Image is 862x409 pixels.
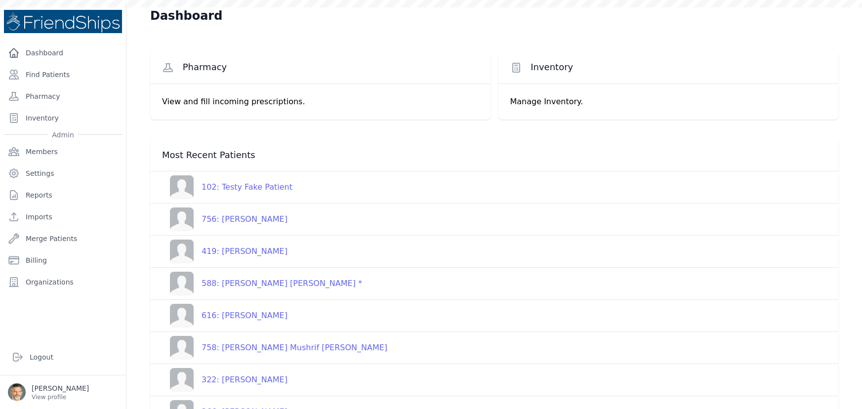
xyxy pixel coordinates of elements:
[194,213,287,225] div: 756: [PERSON_NAME]
[162,207,287,231] a: 756: [PERSON_NAME]
[498,51,839,120] a: Inventory Manage Inventory.
[510,96,827,108] p: Manage Inventory.
[48,130,78,140] span: Admin
[170,272,194,295] img: person-242608b1a05df3501eefc295dc1bc67a.jpg
[162,149,255,161] span: Most Recent Patients
[4,229,122,248] a: Merge Patients
[194,310,287,322] div: 616: [PERSON_NAME]
[162,175,292,199] a: 102: Testy Fake Patient
[162,336,387,360] a: 758: [PERSON_NAME] Mushrif [PERSON_NAME]
[4,65,122,84] a: Find Patients
[162,272,362,295] a: 588: [PERSON_NAME] [PERSON_NAME] *
[170,368,194,392] img: person-242608b1a05df3501eefc295dc1bc67a.jpg
[4,142,122,162] a: Members
[4,108,122,128] a: Inventory
[8,383,118,401] a: [PERSON_NAME] View profile
[531,61,573,73] span: Inventory
[194,342,387,354] div: 758: [PERSON_NAME] Mushrif [PERSON_NAME]
[150,8,222,24] h1: Dashboard
[162,304,287,327] a: 616: [PERSON_NAME]
[4,10,122,33] img: Medical Missions EMR
[8,347,118,367] a: Logout
[194,374,287,386] div: 322: [PERSON_NAME]
[183,61,227,73] span: Pharmacy
[4,43,122,63] a: Dashboard
[170,207,194,231] img: person-242608b1a05df3501eefc295dc1bc67a.jpg
[162,240,287,263] a: 419: [PERSON_NAME]
[32,393,89,401] p: View profile
[162,96,479,108] p: View and fill incoming prescriptions.
[32,383,89,393] p: [PERSON_NAME]
[194,278,362,289] div: 588: [PERSON_NAME] [PERSON_NAME] *
[4,86,122,106] a: Pharmacy
[170,336,194,360] img: person-242608b1a05df3501eefc295dc1bc67a.jpg
[150,51,491,120] a: Pharmacy View and fill incoming prescriptions.
[4,207,122,227] a: Imports
[170,240,194,263] img: person-242608b1a05df3501eefc295dc1bc67a.jpg
[194,245,287,257] div: 419: [PERSON_NAME]
[4,272,122,292] a: Organizations
[162,368,287,392] a: 322: [PERSON_NAME]
[170,304,194,327] img: person-242608b1a05df3501eefc295dc1bc67a.jpg
[4,185,122,205] a: Reports
[4,164,122,183] a: Settings
[4,250,122,270] a: Billing
[194,181,292,193] div: 102: Testy Fake Patient
[170,175,194,199] img: person-242608b1a05df3501eefc295dc1bc67a.jpg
